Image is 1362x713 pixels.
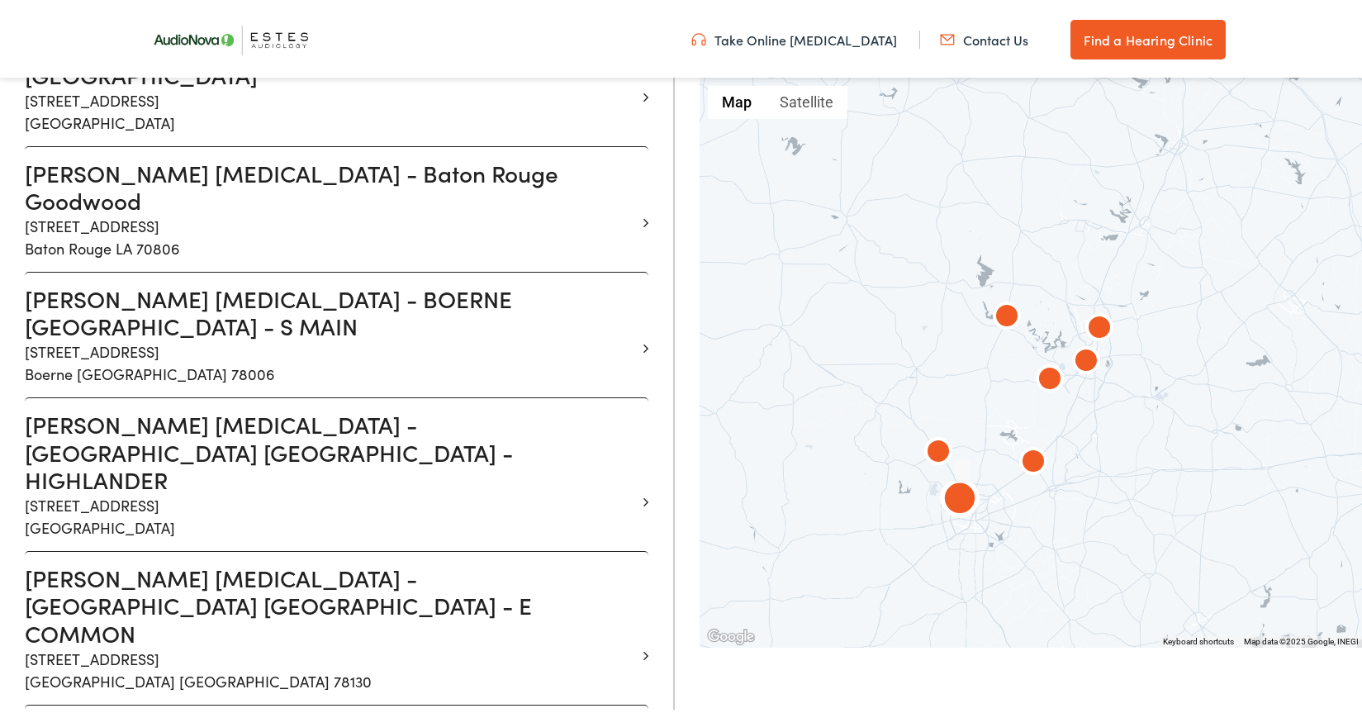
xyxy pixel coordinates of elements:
[25,561,636,689] a: [PERSON_NAME] [MEDICAL_DATA] - [GEOGRAPHIC_DATA] [GEOGRAPHIC_DATA] - E COMMON [STREET_ADDRESS][GE...
[25,491,636,535] p: [STREET_ADDRESS] [GEOGRAPHIC_DATA]
[1070,17,1226,56] a: Find a Hearing Clinic
[25,407,636,535] a: [PERSON_NAME] [MEDICAL_DATA] - [GEOGRAPHIC_DATA] [GEOGRAPHIC_DATA] - HIGHLANDER [STREET_ADDRESS][...
[25,212,636,256] p: [STREET_ADDRESS] Baton Rouge LA 70806
[25,407,636,491] h3: [PERSON_NAME] [MEDICAL_DATA] - [GEOGRAPHIC_DATA] [GEOGRAPHIC_DATA] - HIGHLANDER
[25,282,636,382] a: [PERSON_NAME] [MEDICAL_DATA] - BOERNE [GEOGRAPHIC_DATA] - S MAIN [STREET_ADDRESS]Boerne [GEOGRAPH...
[940,27,1028,45] a: Contact Us
[25,156,636,256] a: [PERSON_NAME] [MEDICAL_DATA] - Baton Rouge Goodwood [STREET_ADDRESS]Baton Rouge LA 70806
[25,156,636,212] h3: [PERSON_NAME] [MEDICAL_DATA] - Baton Rouge Goodwood
[691,27,706,45] img: utility icon
[25,337,636,382] p: [STREET_ADDRESS] Boerne [GEOGRAPHIC_DATA] 78006
[25,644,636,689] p: [STREET_ADDRESS] [GEOGRAPHIC_DATA] [GEOGRAPHIC_DATA] 78130
[25,86,636,131] p: [STREET_ADDRESS] [GEOGRAPHIC_DATA]
[25,30,636,130] a: [PERSON_NAME] [MEDICAL_DATA] - [GEOGRAPHIC_DATA] [STREET_ADDRESS][GEOGRAPHIC_DATA]
[25,561,636,644] h3: [PERSON_NAME] [MEDICAL_DATA] - [GEOGRAPHIC_DATA] [GEOGRAPHIC_DATA] - E COMMON
[940,27,955,45] img: utility icon
[691,27,897,45] a: Take Online [MEDICAL_DATA]
[25,282,636,337] h3: [PERSON_NAME] [MEDICAL_DATA] - BOERNE [GEOGRAPHIC_DATA] - S MAIN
